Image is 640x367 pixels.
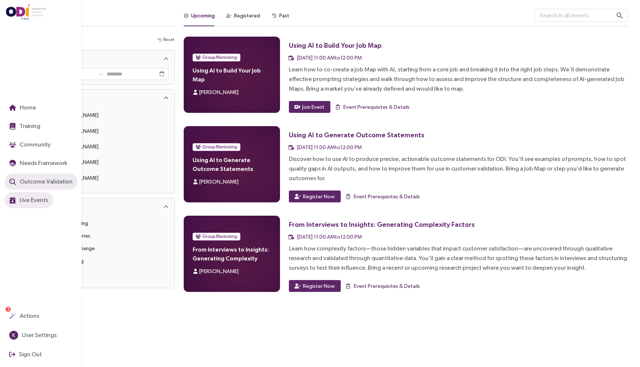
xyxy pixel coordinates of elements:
[4,100,41,116] button: Home
[4,327,61,343] button: KUser Settings
[6,307,11,312] sup: 3
[20,330,57,340] span: User Settings
[18,158,67,168] span: Needs Framework
[297,55,362,61] span: [DATE] 11:00 AM to 12:00 PM
[98,71,104,77] span: swap-right
[289,154,629,183] div: Discover how to use AI to produce precise, actionable outcome statements for ODI. You’ll see exam...
[18,103,36,112] span: Home
[33,198,174,216] div: Type
[33,90,174,107] div: Instructor
[9,123,16,129] img: Training
[9,141,16,148] img: Community
[163,36,174,43] span: Reset
[18,195,48,205] span: Live Events
[354,192,420,201] span: Event Prerequisites & Details
[9,160,16,166] img: JTBD Needs Framework
[354,282,420,290] span: Event Prerequisites & Details
[345,280,420,292] button: Event Prerequisites & Details
[4,192,53,208] button: Live Events
[4,308,44,324] button: Actions
[279,11,289,20] div: Past
[7,307,10,312] span: 3
[33,9,175,26] h3: Live Events
[297,144,362,150] span: [DATE] 11:00 AM to 12:00 PM
[18,140,51,149] span: Community
[191,11,215,20] div: Upcoming
[4,346,47,363] button: Sign Out
[4,174,77,190] button: Outcome Validation
[193,245,271,263] h4: From Interviews to Insights: Generating Complexity Factors
[6,4,47,20] img: ODIpro
[535,9,628,22] input: Search in all events
[303,192,335,201] span: Register Now
[202,54,237,61] span: Group Mentoring
[193,66,271,84] h4: Using AI to Build Your Job Map
[12,331,15,340] span: K
[18,311,39,320] span: Actions
[303,282,335,290] span: Register Now
[9,197,16,203] img: Live Events
[289,220,475,229] div: From Interviews to Insights: Generating Complexity Factors
[4,155,72,171] button: Needs Framework
[234,11,260,20] div: Registered
[343,103,410,111] span: Event Prerequisites & Details
[199,89,239,95] span: [PERSON_NAME]
[335,101,410,113] button: Event Prerequisites & Details
[98,71,104,77] span: to
[289,130,424,139] div: Using AI to Generate Outcome Statements
[202,233,237,240] span: Group Mentoring
[4,137,56,153] button: Community
[17,350,42,359] span: Sign Out
[297,234,362,240] span: [DATE] 11:00 AM to 12:00 PM
[33,50,174,68] div: Dates
[289,244,629,273] div: Learn how complexity factors—those hidden variables that impact customer satisfaction—are uncover...
[9,178,16,185] img: Outcome Validation
[302,103,324,111] span: Join Event
[610,9,629,22] button: search
[616,12,623,19] span: search
[199,268,239,274] span: [PERSON_NAME]
[289,65,629,94] div: Learn how to co-create a Job Map with AI, starting from a core job and breaking it into the right...
[158,36,175,44] button: Reset
[193,155,271,173] h4: Using AI to Generate Outcome Statements
[345,191,420,202] button: Event Prerequisites & Details
[289,101,330,113] button: Join Event
[289,191,341,202] button: Register Now
[289,280,341,292] button: Register Now
[18,121,40,131] span: Training
[18,177,73,186] span: Outcome Validation
[199,179,239,185] span: [PERSON_NAME]
[202,143,237,151] span: Group Mentoring
[4,118,45,134] button: Training
[289,41,381,50] div: Using AI to Build Your Job Map
[9,313,16,319] img: Actions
